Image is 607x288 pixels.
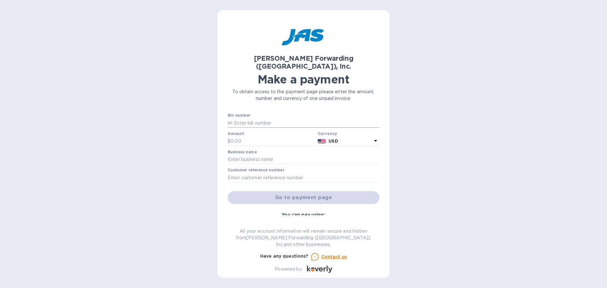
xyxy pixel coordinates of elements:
p: All your account information will remain secure and hidden from [PERSON_NAME] Forwarding ([GEOGRA... [228,228,379,248]
u: Contact us [321,254,347,259]
b: Have any questions? [260,254,309,259]
input: 0.00 [230,137,315,146]
h1: Make a payment [228,73,379,86]
b: You can pay using: [282,212,325,217]
label: Amount [228,132,244,136]
p: $ [228,138,230,144]
p: Powered by [275,266,302,273]
img: USD [318,139,326,144]
p: № [228,120,233,126]
p: To obtain access to the payment page please enter the amount, number and currency of one unpaid i... [228,89,379,102]
label: Bill number [228,114,250,118]
b: Currency [318,131,337,136]
input: Enter customer reference number [228,173,379,182]
label: Business name [228,150,257,154]
input: Enter business name [228,155,379,164]
input: Enter bill number [233,118,379,128]
b: USD [328,138,338,144]
label: Customer reference number [228,169,284,172]
b: [PERSON_NAME] Forwarding ([GEOGRAPHIC_DATA]), Inc. [254,54,353,70]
